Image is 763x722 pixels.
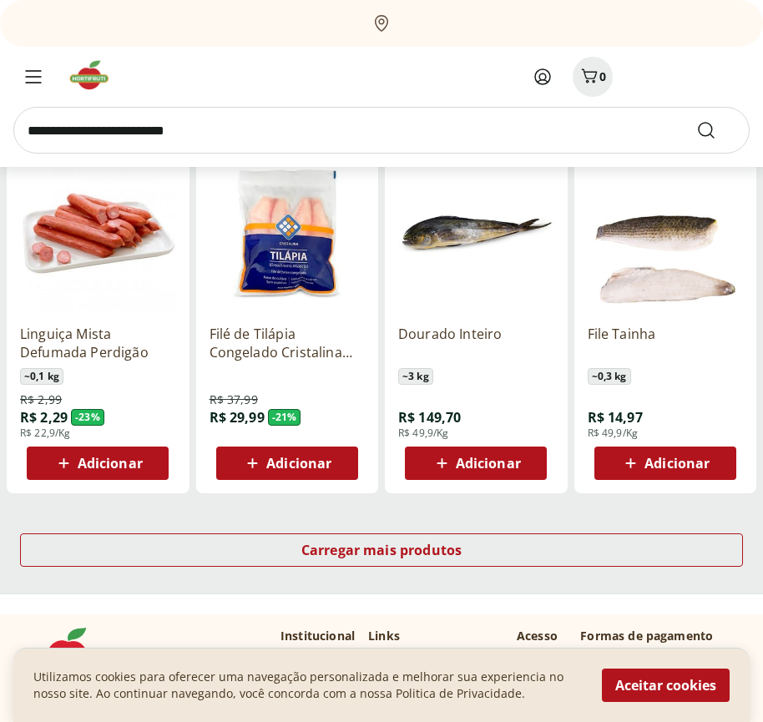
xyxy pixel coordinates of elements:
span: ~ 3 kg [398,368,433,385]
button: Adicionar [216,447,358,480]
span: - 21 % [268,409,301,426]
img: File Tainha [588,155,744,311]
span: R$ 14,97 [588,408,643,427]
img: Hortifruti [67,58,123,92]
span: 0 [599,68,606,84]
span: ~ 0,3 kg [588,368,631,385]
span: Adicionar [78,457,143,470]
span: R$ 37,99 [210,391,258,408]
a: Linguiça Mista Defumada Perdigão [20,325,176,361]
span: Carregar mais produtos [301,543,462,557]
button: Aceitar cookies [602,669,730,702]
p: Links [DEMOGRAPHIC_DATA] [368,628,503,661]
img: Linguiça Mista Defumada Perdigão [20,155,176,311]
span: Adicionar [266,457,331,470]
button: Adicionar [405,447,547,480]
a: File Tainha [588,325,744,361]
span: R$ 2,99 [20,391,62,408]
span: R$ 49,9/Kg [398,427,449,440]
button: Submit Search [696,120,736,140]
p: Institucional [280,628,355,644]
img: Dourado Inteiro [398,155,554,311]
button: Menu [13,57,53,97]
span: R$ 22,9/Kg [20,427,71,440]
span: Adicionar [456,457,521,470]
span: - 23 % [71,409,104,426]
a: Dourado Inteiro [398,325,554,361]
button: Adicionar [594,447,736,480]
span: R$ 2,29 [20,408,68,427]
img: Hortifruti [33,628,117,678]
span: ~ 0,1 kg [20,368,63,385]
p: Formas de pagamento [580,628,730,644]
p: Acesso [517,628,558,644]
button: Adicionar [27,447,169,480]
span: R$ 149,70 [398,408,461,427]
button: Carrinho [573,57,613,97]
a: Carregar mais produtos [20,533,743,573]
span: Adicionar [644,457,710,470]
input: search [13,107,750,154]
span: R$ 49,9/Kg [588,427,639,440]
span: R$ 29,99 [210,408,265,427]
a: Filé de Tilápia Congelado Cristalina 400g [210,325,366,361]
p: Utilizamos cookies para oferecer uma navegação personalizada e melhorar sua experiencia no nosso ... [33,669,582,702]
img: Filé de Tilápia Congelado Cristalina 400g [210,155,366,311]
